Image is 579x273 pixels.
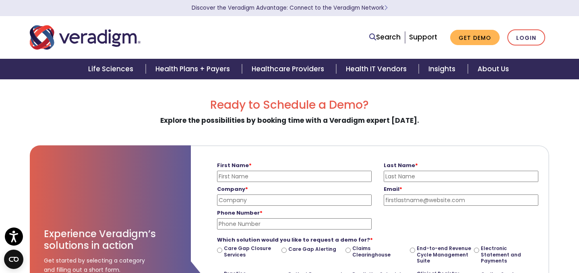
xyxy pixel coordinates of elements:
[369,32,401,43] a: Search
[146,59,242,79] a: Health Plans + Payers
[217,171,372,182] input: First Name
[384,185,402,193] strong: Email
[481,245,535,264] label: Electronic Statement and Payments
[217,236,373,244] strong: Which solution would you like to request a demo for?
[217,218,372,230] input: Phone Number
[424,223,569,263] iframe: Drift Chat Widget
[450,30,500,45] a: Get Demo
[417,245,471,264] label: End-to-end Revenue Cycle Management Suite
[409,32,437,42] a: Support
[79,59,145,79] a: Life Sciences
[468,59,519,79] a: About Us
[336,59,419,79] a: Health IT Vendors
[224,245,278,258] label: Care Gap Closure Services
[384,171,538,182] input: Last Name
[192,4,388,12] a: Discover the Veradigm Advantage: Connect to the Veradigm NetworkLearn More
[217,185,248,193] strong: Company
[384,194,538,206] input: firstlastname@website.com
[242,59,336,79] a: Healthcare Providers
[384,161,418,169] strong: Last Name
[384,4,388,12] span: Learn More
[30,98,549,112] h2: Ready to Schedule a Demo?
[217,194,372,206] input: Company
[44,228,177,252] h3: Experience Veradigm’s solutions in action
[217,161,252,169] strong: First Name
[30,24,141,51] img: Veradigm logo
[419,59,467,79] a: Insights
[217,209,263,217] strong: Phone Number
[288,246,336,252] label: Care Gap Alerting
[507,29,545,46] a: Login
[160,116,419,125] strong: Explore the possibilities by booking time with a Veradigm expert [DATE].
[4,250,23,269] button: Open CMP widget
[352,245,407,258] label: Claims Clearinghouse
